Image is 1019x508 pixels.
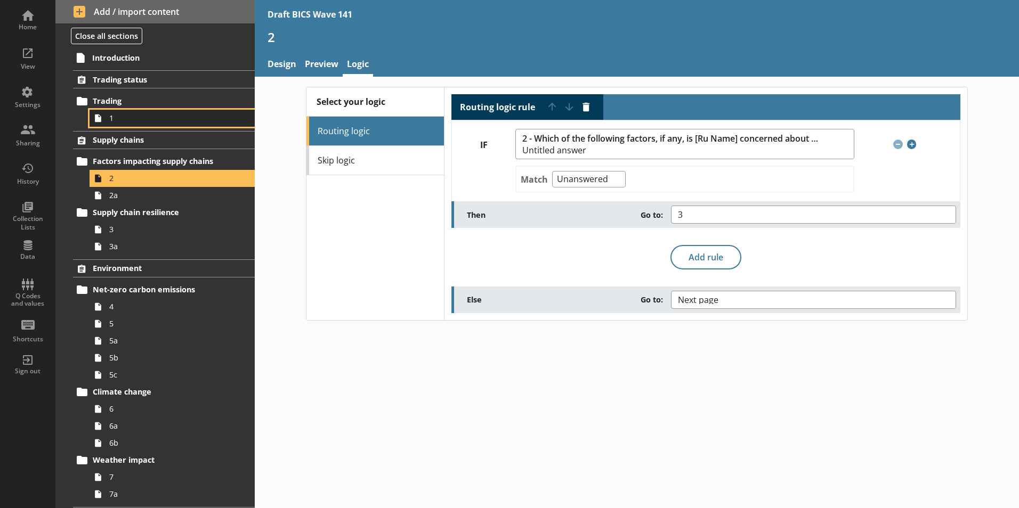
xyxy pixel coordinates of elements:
a: Supply chain resilience [73,204,255,221]
a: Preview [301,54,343,77]
span: Untitled answer [522,146,819,154]
a: 5 [90,315,255,332]
span: Supply chain resilience [93,207,223,217]
a: 5b [90,349,255,366]
a: 2a [90,187,255,204]
div: Sign out [9,367,46,375]
button: Next page [671,291,956,309]
span: 7a [109,489,228,499]
span: Weather impact [93,455,223,465]
a: 6a [90,417,255,435]
span: 2 - Which of the following factors, if any, is [Ru Name] concerned about impacting supply chains ... [522,134,819,144]
span: 5b [109,353,228,363]
label: Routing logic rule [460,102,535,113]
span: 5a [109,335,228,346]
a: Skip logic [306,146,444,175]
div: Sharing [9,139,46,148]
a: Introduction [72,49,255,66]
span: 5c [109,370,228,380]
h1: 2 [268,29,1006,45]
button: Add rule [670,245,741,269]
span: Next page [678,296,735,304]
span: Go to: [641,294,663,305]
span: 5 [109,318,228,329]
a: Design [263,54,301,77]
a: Supply chains [73,131,255,149]
span: Factors impacting supply chains [93,156,223,166]
li: Weather impact77a [78,452,255,503]
div: View [9,62,46,71]
span: 6 [109,404,228,414]
span: 6b [109,438,228,448]
button: 2 - Which of the following factors, if any, is [Ru Name] concerned about impacting supply chains ... [515,129,854,159]
li: Trading1 [78,93,255,127]
div: History [9,177,46,186]
a: 6 [90,400,255,417]
div: Shortcuts [9,335,46,343]
div: Collection Lists [9,215,46,231]
button: Delete routing rule [578,99,595,116]
span: Climate change [93,387,223,397]
span: Supply chains [93,135,223,145]
li: Supply chain resilience33a [78,204,255,255]
span: 7 [109,472,228,482]
a: 5c [90,366,255,383]
div: Select your logic [306,87,444,117]
a: 4 [90,298,255,315]
a: 5a [90,332,255,349]
button: 3 [671,206,956,224]
a: 7a [90,486,255,503]
span: 2 [109,173,228,183]
span: 3a [109,241,228,251]
li: Net-zero carbon emissions455a5b5c [78,281,255,383]
span: Net-zero carbon emissions [93,284,223,294]
a: 7 [90,469,255,486]
div: Data [9,252,46,261]
span: Environment [93,263,223,273]
a: 3 [90,221,255,238]
a: 1 [90,110,255,127]
span: 1 [109,113,228,123]
span: 6a [109,421,228,431]
span: Introduction [92,53,223,63]
span: 4 [109,301,228,312]
span: Add / import content [74,6,237,18]
li: Supply chainsFactors impacting supply chains22aSupply chain resilience33a [55,131,255,255]
span: Trading [93,96,223,106]
label: Else [467,294,670,305]
label: Then [467,210,670,220]
a: Factors impacting supply chains [73,153,255,170]
label: IF [452,140,515,151]
span: 3 [109,224,228,234]
a: Trading [73,93,255,110]
span: 2a [109,190,228,200]
a: Net-zero carbon emissions [73,281,255,298]
div: Home [9,23,46,31]
span: Go to: [641,210,663,220]
a: Environment [73,259,255,277]
a: 2 [90,170,255,187]
div: Settings [9,101,46,109]
div: Q Codes and values [9,292,46,308]
a: Climate change [73,383,255,400]
a: Logic [343,54,373,77]
button: Close all sections [71,28,142,44]
div: Draft BICS Wave 141 [268,9,352,20]
li: EnvironmentNet-zero carbon emissions455a5b5cClimate change66a6bWeather impact77a [55,259,255,503]
a: Trading status [73,70,255,88]
a: Weather impact [73,452,255,469]
li: Climate change66a6b [78,383,255,452]
label: Match [521,174,548,185]
li: Trading statusTrading1 [55,70,255,126]
li: Factors impacting supply chains22a [78,153,255,204]
a: 3a [90,238,255,255]
a: 6b [90,435,255,452]
span: Trading status [93,75,223,85]
span: 3 [678,210,700,219]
